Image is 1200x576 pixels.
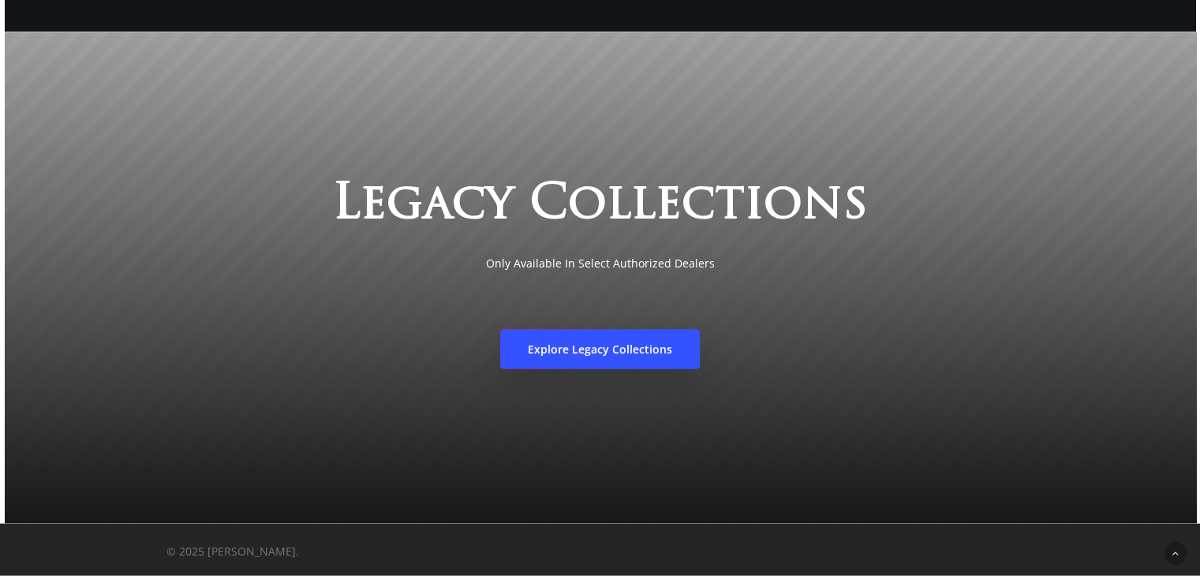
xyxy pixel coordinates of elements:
[387,177,423,234] span: g
[124,253,1077,274] p: Only Available In Select Authorized Dealers
[802,177,843,234] span: n
[631,177,656,234] span: l
[1164,542,1187,565] a: Back to top
[843,177,868,234] span: s
[716,177,745,234] span: t
[486,177,514,234] span: y
[745,177,764,234] span: i
[529,177,568,234] span: C
[764,177,802,234] span: o
[500,330,700,369] a: Explore Legacy Collections
[124,177,1077,234] h3: Legacy Collections
[568,177,607,234] span: o
[166,543,518,560] p: © 2025 [PERSON_NAME].
[423,177,452,234] span: a
[528,342,672,357] span: Explore Legacy Collections
[361,177,387,234] span: e
[656,177,682,234] span: e
[607,177,631,234] span: l
[682,177,716,234] span: c
[332,177,361,234] span: L
[452,177,486,234] span: c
